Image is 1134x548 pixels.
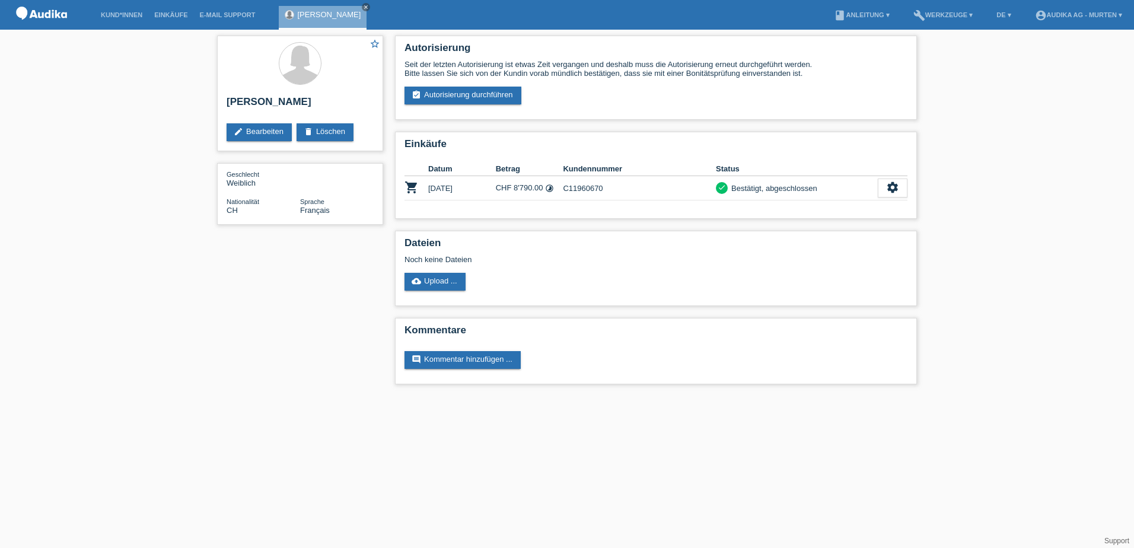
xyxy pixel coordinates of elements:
th: Betrag [496,162,563,176]
i: check [718,183,726,192]
a: assignment_turned_inAutorisierung durchführen [404,87,521,104]
div: Noch keine Dateien [404,255,767,264]
td: CHF 8'790.00 [496,176,563,200]
td: [DATE] [428,176,496,200]
i: book [834,9,846,21]
a: POS — MF Group [12,23,71,32]
a: Kund*innen [95,11,148,18]
h2: [PERSON_NAME] [227,96,374,114]
a: Support [1104,537,1129,545]
div: Seit der letzten Autorisierung ist etwas Zeit vergangen und deshalb muss die Autorisierung erneut... [404,60,907,78]
h2: Autorisierung [404,42,907,60]
i: account_circle [1035,9,1047,21]
span: Nationalität [227,198,259,205]
a: bookAnleitung ▾ [828,11,895,18]
a: star_border [369,39,380,51]
th: Kundennummer [563,162,716,176]
i: POSP00026642 [404,180,419,195]
a: E-Mail Support [194,11,262,18]
td: C11960670 [563,176,716,200]
div: Bestätigt, abgeschlossen [728,182,817,195]
a: Einkäufe [148,11,193,18]
a: account_circleAudika AG - Murten ▾ [1029,11,1128,18]
th: Status [716,162,878,176]
th: Datum [428,162,496,176]
i: close [363,4,369,10]
i: settings [886,181,899,194]
i: star_border [369,39,380,49]
h2: Kommentare [404,324,907,342]
i: delete [304,127,313,136]
a: editBearbeiten [227,123,292,141]
h2: Einkäufe [404,138,907,156]
i: build [913,9,925,21]
i: comment [412,355,421,364]
a: cloud_uploadUpload ... [404,273,466,291]
div: Weiblich [227,170,300,187]
a: deleteLöschen [297,123,353,141]
a: DE ▾ [990,11,1017,18]
i: Fixe Raten (24 Raten) [545,184,554,193]
a: commentKommentar hinzufügen ... [404,351,521,369]
span: Schweiz [227,206,238,215]
a: buildWerkzeuge ▾ [907,11,979,18]
i: assignment_turned_in [412,90,421,100]
h2: Dateien [404,237,907,255]
a: close [362,3,370,11]
span: Geschlecht [227,171,259,178]
a: [PERSON_NAME] [297,10,361,19]
i: cloud_upload [412,276,421,286]
span: Sprache [300,198,324,205]
span: Français [300,206,330,215]
i: edit [234,127,243,136]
